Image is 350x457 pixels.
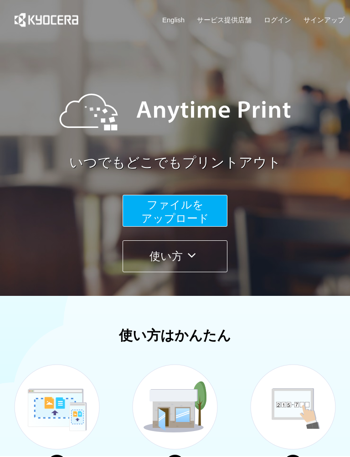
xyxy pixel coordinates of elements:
button: ファイルを​​アップロード [123,195,227,227]
a: ログイン [264,15,291,25]
a: サインアップ [304,15,345,25]
span: ファイルを ​​アップロード [141,198,209,224]
a: サービス提供店舗 [197,15,252,25]
a: English [162,15,185,25]
button: 使い方 [123,240,227,272]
